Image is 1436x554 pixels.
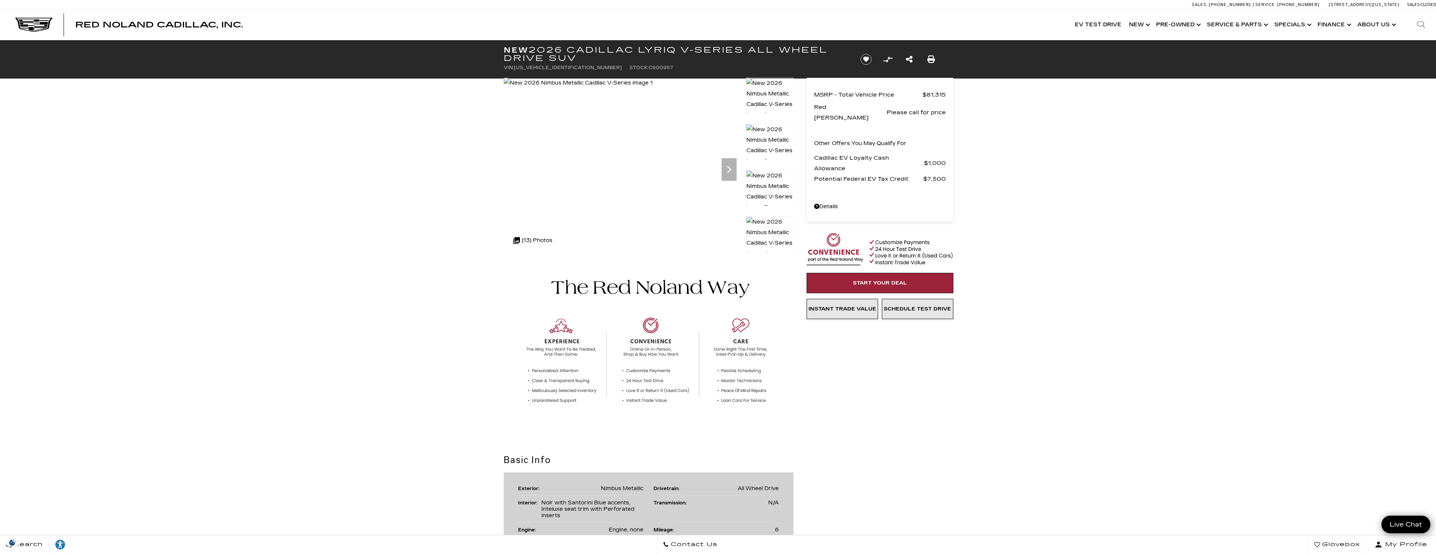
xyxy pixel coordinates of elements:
[814,138,906,149] p: Other Offers You May Qualify For
[518,527,539,533] div: Engine:
[738,485,779,492] span: All Wheel Drive
[541,500,634,519] span: Noir with Santorini Blue accents, Inteluxe seat trim with Perforated inserts
[509,232,556,250] div: (13) Photos
[504,78,653,88] img: New 2026 Nimbus Metallic Cadillac V-Series image 1
[1386,520,1426,529] span: Live Chat
[1382,539,1427,550] span: My Profile
[814,174,923,184] span: Potential Federal EV Tax Credit
[649,65,673,70] span: C600957
[1277,2,1319,7] span: [PHONE_NUMBER]
[15,18,53,32] img: Cadillac Dark Logo with Cadillac White Text
[514,65,622,70] span: [US_VEHICLE_IDENTIFICATION_NUMBER]
[653,527,678,533] div: Mileage:
[1253,3,1321,7] a: Service: [PHONE_NUMBER]
[49,539,71,550] div: Explore your accessibility options
[1407,2,1421,7] span: Sales:
[814,153,946,174] a: Cadillac EV Loyalty Cash Allowance $1,000
[814,174,946,184] a: Potential Federal EV Tax Credit $7,500
[814,102,887,123] span: Red [PERSON_NAME]
[746,170,793,213] img: New 2026 Nimbus Metallic Cadillac V-Series image 3
[657,535,723,554] a: Contact Us
[49,535,72,554] a: Explore your accessibility options
[1071,10,1125,40] a: EV Test Drive
[887,107,946,118] span: Please call for price
[775,527,779,533] span: 6
[669,539,717,550] span: Contact Us
[882,299,953,319] a: Schedule Test Drive
[807,273,953,293] a: Start Your Deal
[75,21,243,29] a: Red Noland Cadillac, Inc.
[882,54,894,65] button: Compare Vehicle
[814,89,922,100] span: MSRP - Total Vehicle Price
[504,65,514,70] span: VIN:
[814,89,946,100] a: MSRP - Total Vehicle Price $81,315
[601,485,643,492] span: Nimbus Metallic
[1320,539,1360,550] span: Glovebox
[504,46,848,62] h1: 2026 Cadillac LYRIQ V-Series All Wheel Drive SUV
[1255,2,1276,7] span: Service:
[504,45,529,54] strong: New
[746,216,793,259] img: New 2026 Nimbus Metallic Cadillac V-Series image 4
[653,500,690,506] div: Transmission:
[653,485,683,492] div: Drivetrain:
[1308,535,1366,554] a: Glovebox
[1314,10,1354,40] a: Finance
[1270,10,1314,40] a: Specials
[504,453,793,467] h2: Basic Info
[1203,10,1270,40] a: Service & Parts
[924,158,946,168] span: $1,000
[927,54,935,65] a: Print this New 2026 Cadillac LYRIQ V-Series All Wheel Drive SUV
[808,306,876,312] span: Instant Trade Value
[609,527,643,533] span: Engine, none
[814,153,924,174] span: Cadillac EV Loyalty Cash Allowance
[722,158,737,181] div: Next
[75,20,243,29] span: Red Noland Cadillac, Inc.
[1406,10,1436,40] div: Search
[1354,10,1398,40] a: About Us
[858,53,874,65] button: Save vehicle
[1329,2,1400,7] a: [STREET_ADDRESS][US_STATE]
[1421,2,1436,7] span: Closed
[768,500,779,506] span: N/A
[4,539,21,546] section: Click to Open Cookie Consent Modal
[746,78,793,121] img: New 2026 Nimbus Metallic Cadillac V-Series image 1
[746,124,793,167] img: New 2026 Nimbus Metallic Cadillac V-Series image 2
[906,54,913,65] a: Share this New 2026 Cadillac LYRIQ V-Series All Wheel Drive SUV
[807,323,953,441] iframe: YouTube video player
[814,102,946,123] a: Red [PERSON_NAME] Please call for price
[923,174,946,184] span: $7,500
[1192,2,1208,7] span: Sales:
[518,500,541,506] div: Interior:
[1366,535,1436,554] button: Open user profile menu
[1152,10,1203,40] a: Pre-Owned
[1381,516,1430,533] a: Live Chat
[4,539,21,546] img: Opt-Out Icon
[814,201,946,212] a: Details
[518,485,543,492] div: Exterior:
[922,89,946,100] span: $81,315
[1192,3,1253,7] a: Sales: [PHONE_NUMBER]
[629,65,649,70] span: Stock:
[1209,2,1251,7] span: [PHONE_NUMBER]
[853,280,907,286] span: Start Your Deal
[807,299,878,319] a: Instant Trade Value
[1125,10,1152,40] a: New
[884,306,951,312] span: Schedule Test Drive
[12,539,43,550] span: Search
